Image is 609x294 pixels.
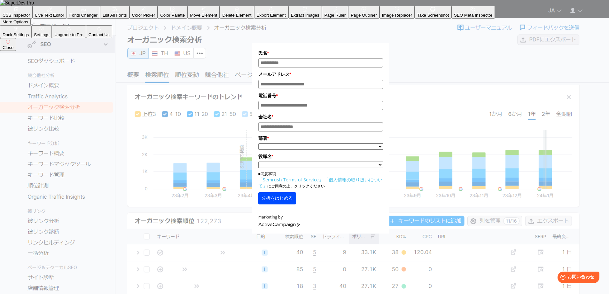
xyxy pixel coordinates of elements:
a: 「Semrush Terms of Service」 [258,177,323,183]
label: 会社名 [258,113,383,120]
a: 「個人情報の取り扱いについて」 [258,177,382,189]
label: メールアドレス [258,71,383,78]
label: 氏名 [258,50,383,57]
label: 役職名 [258,153,383,160]
p: ■同意事項 にご同意の上、クリックください [258,171,383,189]
iframe: Help widget launcher [552,269,602,287]
label: 部署 [258,135,383,142]
label: 電話番号 [258,92,383,99]
button: 分析をはじめる [258,192,296,204]
div: Marketing by [258,214,383,221]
